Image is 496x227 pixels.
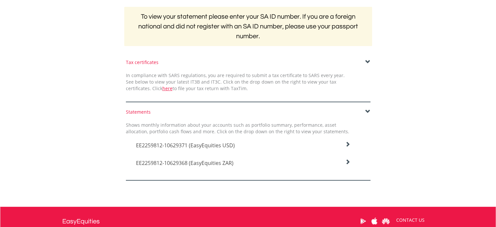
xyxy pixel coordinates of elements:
[162,85,173,91] a: here
[136,159,233,167] span: EE2259812-10629368 (EasyEquities ZAR)
[136,142,235,149] span: EE2259812-10629371 (EasyEquities USD)
[126,72,345,91] span: In compliance with SARS regulations, you are required to submit a tax certificate to SARS every y...
[126,59,370,66] div: Tax certificates
[152,85,248,91] span: Click to file your tax return with TaxTim.
[124,7,372,46] h2: To view your statement please enter your SA ID number. If you are a foreign national and did not ...
[121,122,354,135] div: Shows monthly information about your accounts such as portfolio summary, performance, asset alloc...
[126,109,370,115] div: Statements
